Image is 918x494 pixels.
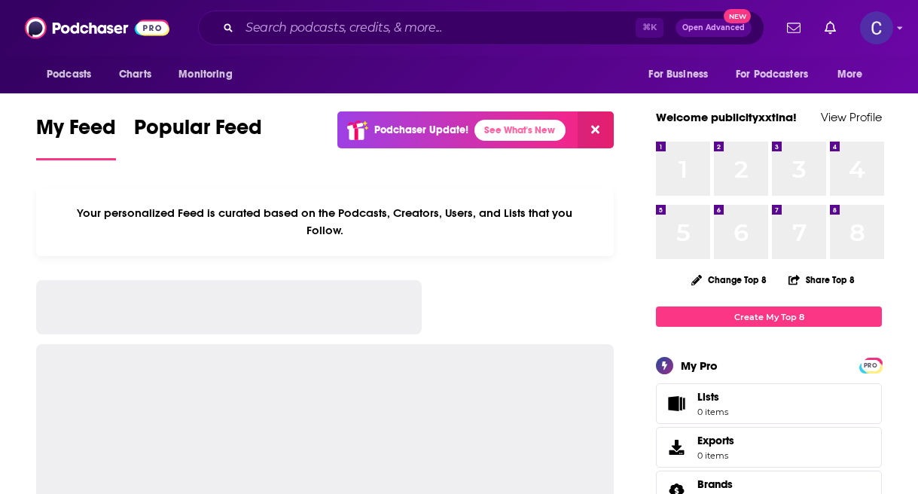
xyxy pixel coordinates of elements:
a: Charts [109,60,160,89]
button: Change Top 8 [682,270,776,289]
a: Lists [656,383,882,424]
div: My Pro [681,358,718,373]
span: 0 items [697,407,728,417]
span: Exports [697,434,734,447]
span: Logged in as publicityxxtina [860,11,893,44]
input: Search podcasts, credits, & more... [239,16,636,40]
a: Create My Top 8 [656,306,882,327]
span: Popular Feed [134,114,262,149]
span: Lists [697,390,728,404]
span: 0 items [697,450,734,461]
a: View Profile [821,110,882,124]
span: Lists [661,393,691,414]
span: Podcasts [47,64,91,85]
a: Exports [656,427,882,468]
span: Monitoring [178,64,232,85]
img: Podchaser - Follow, Share and Rate Podcasts [25,14,169,42]
span: PRO [862,360,880,371]
span: My Feed [36,114,116,149]
span: Exports [661,437,691,458]
button: open menu [638,60,727,89]
span: ⌘ K [636,18,663,38]
a: Popular Feed [134,114,262,160]
span: More [837,64,863,85]
div: Your personalized Feed is curated based on the Podcasts, Creators, Users, and Lists that you Follow. [36,188,614,256]
span: Charts [119,64,151,85]
a: Welcome publicityxxtina! [656,110,797,124]
button: open menu [726,60,830,89]
span: For Podcasters [736,64,808,85]
span: New [724,9,751,23]
a: PRO [862,359,880,370]
div: Search podcasts, credits, & more... [198,11,764,45]
span: Lists [697,390,719,404]
span: Open Advanced [682,24,745,32]
span: For Business [648,64,708,85]
button: open menu [168,60,252,89]
a: See What's New [474,120,566,141]
a: Show notifications dropdown [781,15,807,41]
a: Brands [697,477,740,491]
button: Open AdvancedNew [676,19,752,37]
a: Show notifications dropdown [819,15,842,41]
button: open menu [36,60,111,89]
a: My Feed [36,114,116,160]
span: Brands [697,477,733,491]
button: Share Top 8 [788,265,855,294]
img: User Profile [860,11,893,44]
button: open menu [827,60,882,89]
button: Show profile menu [860,11,893,44]
p: Podchaser Update! [374,123,468,136]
